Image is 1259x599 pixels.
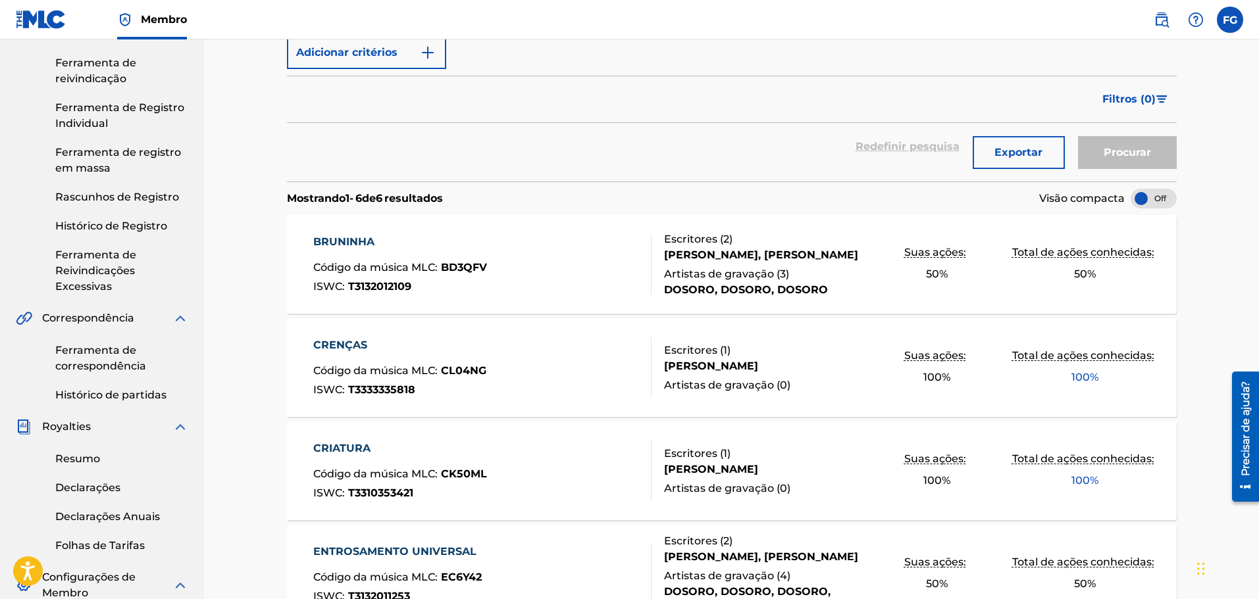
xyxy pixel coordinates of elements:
button: Adicionar critérios [287,36,446,69]
font: % [939,577,948,590]
font: BRUNINHA [313,235,374,248]
a: Declarações Anuais [55,509,188,525]
font: ISWC [313,280,342,293]
font: 100 [1071,371,1090,383]
img: Royalties [16,419,32,435]
a: CRIATURACódigo da música MLC:CK50MLISWC:T3310353421Escritores (1)[PERSON_NAME]Artistas de gravaçã... [287,421,1177,520]
font: 1 [346,192,349,204]
font: Suas ações: [904,556,966,568]
font: 50 [926,268,939,280]
font: ENTROSAMENTO UNIVERSAL [313,545,476,558]
font: 6 [376,192,382,204]
font: Código da música MLC [313,467,435,480]
font: T3333335818 [348,383,415,396]
font: Royalties [42,420,91,433]
font: [PERSON_NAME], [PERSON_NAME] [664,249,858,261]
font: Ferramenta de correspondência [55,344,146,372]
font: 50 [1074,268,1087,280]
div: Arrastar [1197,549,1205,588]
font: Folhas de Tarifas [55,539,145,552]
font: Visão compacta [1039,192,1125,204]
font: 1 [723,344,727,356]
a: Declarações [55,480,188,496]
font: DOSORO, DOSORO, DOSORO [664,283,828,296]
img: procurar [1154,12,1169,28]
font: Código da música MLC [313,571,435,583]
font: ) [1152,93,1156,105]
font: Ferramenta de Registro Individual [55,101,184,130]
a: BRUNINHACódigo da música MLC:BD3QFVISWC:T3132012109Escritores (2)[PERSON_NAME], [PERSON_NAME]Arti... [287,215,1177,314]
a: Ferramenta de registro em massa [55,145,188,176]
font: Ferramenta de reivindicação [55,57,136,85]
a: Resumo [55,451,188,467]
font: CK50ML [441,467,487,480]
font: Mostrando [287,192,346,204]
img: expandir [172,419,188,435]
iframe: Centro de Recursos [1222,366,1259,507]
font: 2 [723,535,729,547]
a: Folhas de Tarifas [55,538,188,554]
font: 100 [923,474,942,487]
font: 1 [723,447,727,460]
font: Código da música MLC [313,261,435,274]
font: 4 [780,569,787,582]
iframe: Widget de bate-papo [1193,536,1259,599]
a: Ferramenta de reivindicação [55,55,188,87]
font: ) [729,233,732,245]
img: expandir [172,310,188,326]
a: Ferramenta de correspondência [55,343,188,374]
img: filtro [1156,95,1168,103]
font: 6 [355,192,362,204]
font: Total de ações conhecidas: [1012,452,1154,465]
a: Histórico de partidas [55,387,188,403]
font: Rascunhos de Registro [55,191,179,203]
font: ) [727,447,731,460]
font: Código da música MLC [313,364,435,377]
font: Exportar [994,146,1042,158]
img: Titular dos direitos autorais [117,12,133,28]
div: Menu do usuário [1217,7,1243,33]
img: ajuda [1188,12,1204,28]
font: [PERSON_NAME] [664,463,758,475]
font: EC6Y42 [441,571,482,583]
a: Histórico de Registro [55,218,188,234]
div: Ajuda [1183,7,1209,33]
font: 50 [1074,577,1087,590]
font: resultados [384,192,443,204]
font: CRENÇAS [313,339,367,351]
font: Ferramenta de registro em massa [55,146,181,174]
font: : [342,280,345,293]
img: Logotipo da MLC [16,10,66,29]
font: : [342,383,345,396]
font: Histórico de partidas [55,389,167,401]
font: Suas ações: [904,349,966,362]
font: Total de ações conhecidas: [1012,246,1154,258]
font: CRIATURA [313,442,371,454]
font: Histórico de Registro [55,220,167,232]
font: Artistas de gravação ( [664,569,780,582]
font: Total de ações conhecidas: [1012,556,1154,568]
a: CRENÇASCódigo da música MLC:CL04NGISWC:T3333335818Escritores (1)[PERSON_NAME]Artistas de gravação... [287,318,1177,417]
font: Membro [141,13,187,26]
a: Ferramenta de Reivindicações Excessivas [55,247,188,295]
font: Escritores ( [664,344,723,356]
font: % [1087,268,1096,280]
font: Filtros ( [1102,93,1144,105]
font: : [435,261,438,274]
font: ) [729,535,732,547]
font: 100 [923,371,942,383]
font: 3 [780,268,786,280]
font: Suas ações: [904,452,966,465]
font: ISWC [313,487,342,499]
font: : [435,571,438,583]
font: % [1090,474,1098,487]
font: Resumo [55,452,100,465]
button: Filtros (0) [1094,83,1177,116]
font: % [1087,577,1096,590]
button: Exportar [973,136,1065,169]
font: ) [787,569,790,582]
font: % [942,371,950,383]
a: Rascunhos de Registro [55,189,188,205]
